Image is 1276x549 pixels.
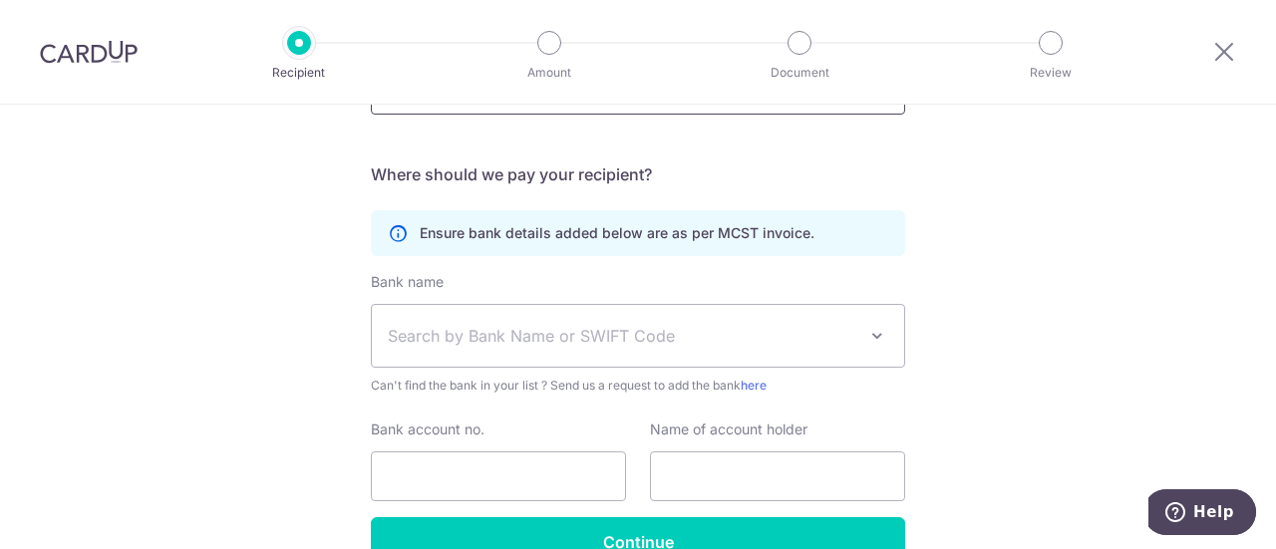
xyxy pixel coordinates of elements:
span: Help [45,14,86,32]
label: Name of account holder [650,419,807,439]
label: Bank name [371,272,444,292]
label: Bank account no. [371,419,484,439]
span: Search by Bank Name or SWIFT Code [388,324,856,348]
p: Recipient [225,63,373,83]
a: here [741,378,767,393]
h5: Where should we pay your recipient? [371,162,905,186]
span: Can't find the bank in your list ? Send us a request to add the bank [371,376,905,396]
p: Amount [476,63,623,83]
p: Ensure bank details added below are as per MCST invoice. [420,223,814,243]
img: CardUp [40,40,138,64]
iframe: Opens a widget where you can find more information [1148,489,1256,539]
p: Document [726,63,873,83]
p: Review [977,63,1124,83]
